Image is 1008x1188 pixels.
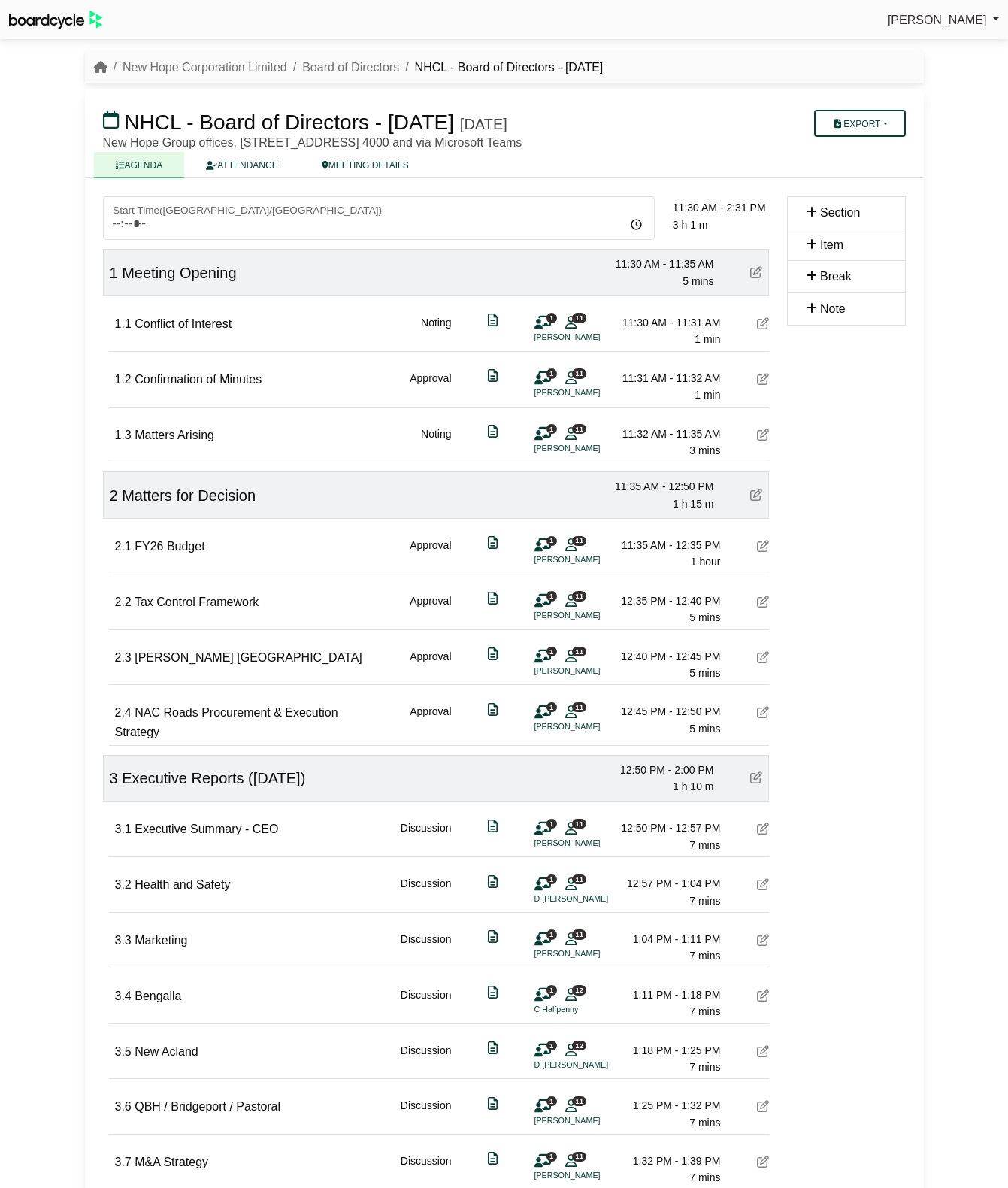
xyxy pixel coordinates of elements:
[460,115,507,133] div: [DATE]
[820,238,843,251] span: Item
[888,11,999,30] a: [PERSON_NAME]
[609,478,714,495] div: 11:35 AM - 12:50 PM
[689,723,720,735] span: 5 mins
[683,275,713,287] span: 5 mins
[122,487,256,504] span: Matters for Decision
[820,206,860,219] span: Section
[410,648,451,682] div: Approval
[401,931,452,965] div: Discussion
[123,61,287,74] a: New Hope Corporation Limited
[534,720,647,733] li: [PERSON_NAME]
[534,1114,647,1127] li: [PERSON_NAME]
[673,199,778,216] div: 11:30 AM - 2:31 PM
[572,702,586,712] span: 11
[820,270,852,283] span: Break
[103,136,522,149] span: New Hope Group offices, [STREET_ADDRESS] 4000 and via Microsoft Teams
[135,317,232,330] span: Conflict of Interest
[115,596,132,608] span: 2.2
[135,1100,280,1113] span: QBH / Bridgeport / Pastoral
[689,950,720,962] span: 7 mins
[616,537,721,553] div: 11:35 AM - 12:35 PM
[534,386,647,399] li: [PERSON_NAME]
[534,442,647,455] li: [PERSON_NAME]
[695,333,720,345] span: 1 min
[546,819,557,829] span: 1
[820,302,846,315] span: Note
[135,823,278,835] span: Executive Summary - CEO
[115,706,132,719] span: 2.4
[421,426,451,459] div: Noting
[616,648,721,665] div: 12:40 PM - 12:45 PM
[888,14,987,26] span: [PERSON_NAME]
[115,429,132,441] span: 1.3
[115,540,132,553] span: 2.1
[115,1100,132,1113] span: 3.6
[546,702,557,712] span: 1
[534,893,647,905] li: D [PERSON_NAME]
[673,780,713,793] span: 1 h 10 m
[616,426,721,442] div: 11:32 AM - 11:35 AM
[115,706,338,738] span: NAC Roads Procurement & Execution Strategy
[421,314,451,348] div: Noting
[572,313,586,323] span: 11
[689,1005,720,1017] span: 7 mins
[572,1096,586,1106] span: 11
[546,1041,557,1050] span: 1
[534,331,647,344] li: [PERSON_NAME]
[534,947,647,960] li: [PERSON_NAME]
[115,373,132,386] span: 1.2
[94,152,185,178] a: AGENDA
[572,647,586,656] span: 11
[124,111,454,134] span: NHCL - Board of Directors - [DATE]
[534,665,647,677] li: [PERSON_NAME]
[534,1003,647,1016] li: C Halfpenny
[572,874,586,884] span: 11
[546,874,557,884] span: 1
[410,537,451,571] div: Approval
[546,1152,557,1162] span: 1
[616,1097,721,1114] div: 1:25 PM - 1:32 PM
[546,591,557,601] span: 1
[572,591,586,601] span: 11
[572,1041,586,1050] span: 12
[689,1171,720,1183] span: 7 mins
[689,895,720,907] span: 7 mins
[689,1117,720,1129] span: 7 mins
[689,611,720,623] span: 5 mins
[616,1153,721,1169] div: 1:32 PM - 1:39 PM
[135,373,262,386] span: Confirmation of Minutes
[534,609,647,622] li: [PERSON_NAME]
[401,1042,452,1076] div: Discussion
[115,934,132,947] span: 3.3
[115,1156,132,1168] span: 3.7
[534,553,647,566] li: [PERSON_NAME]
[122,265,236,281] span: Meeting Opening
[135,878,230,891] span: Health and Safety
[401,820,452,853] div: Discussion
[689,839,720,851] span: 7 mins
[534,1169,647,1182] li: [PERSON_NAME]
[546,313,557,323] span: 1
[673,498,713,510] span: 1 h 15 m
[401,875,452,909] div: Discussion
[410,592,451,626] div: Approval
[401,1153,452,1186] div: Discussion
[689,1061,720,1073] span: 7 mins
[110,770,118,786] span: 3
[691,556,721,568] span: 1 hour
[401,986,452,1020] div: Discussion
[609,762,714,778] div: 12:50 PM - 2:00 PM
[110,265,118,281] span: 1
[302,61,399,74] a: Board of Directors
[135,596,259,608] span: Tax Control Framework
[572,985,586,995] span: 12
[695,389,720,401] span: 1 min
[115,989,132,1002] span: 3.4
[135,989,181,1002] span: Bengalla
[609,256,714,272] div: 11:30 AM - 11:35 AM
[616,314,721,331] div: 11:30 AM - 11:31 AM
[546,929,557,939] span: 1
[546,1096,557,1106] span: 1
[616,820,721,836] div: 12:50 PM - 12:57 PM
[135,429,214,441] span: Matters Arising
